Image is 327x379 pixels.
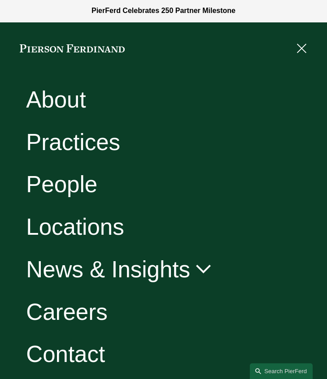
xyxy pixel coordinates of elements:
a: About [26,88,86,111]
a: Practices [26,130,120,153]
a: Locations [26,215,124,238]
a: Search this site [250,363,313,379]
a: People [26,173,97,196]
a: Contact [26,343,105,366]
a: Careers [26,300,107,323]
a: News & Insights [26,258,213,280]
